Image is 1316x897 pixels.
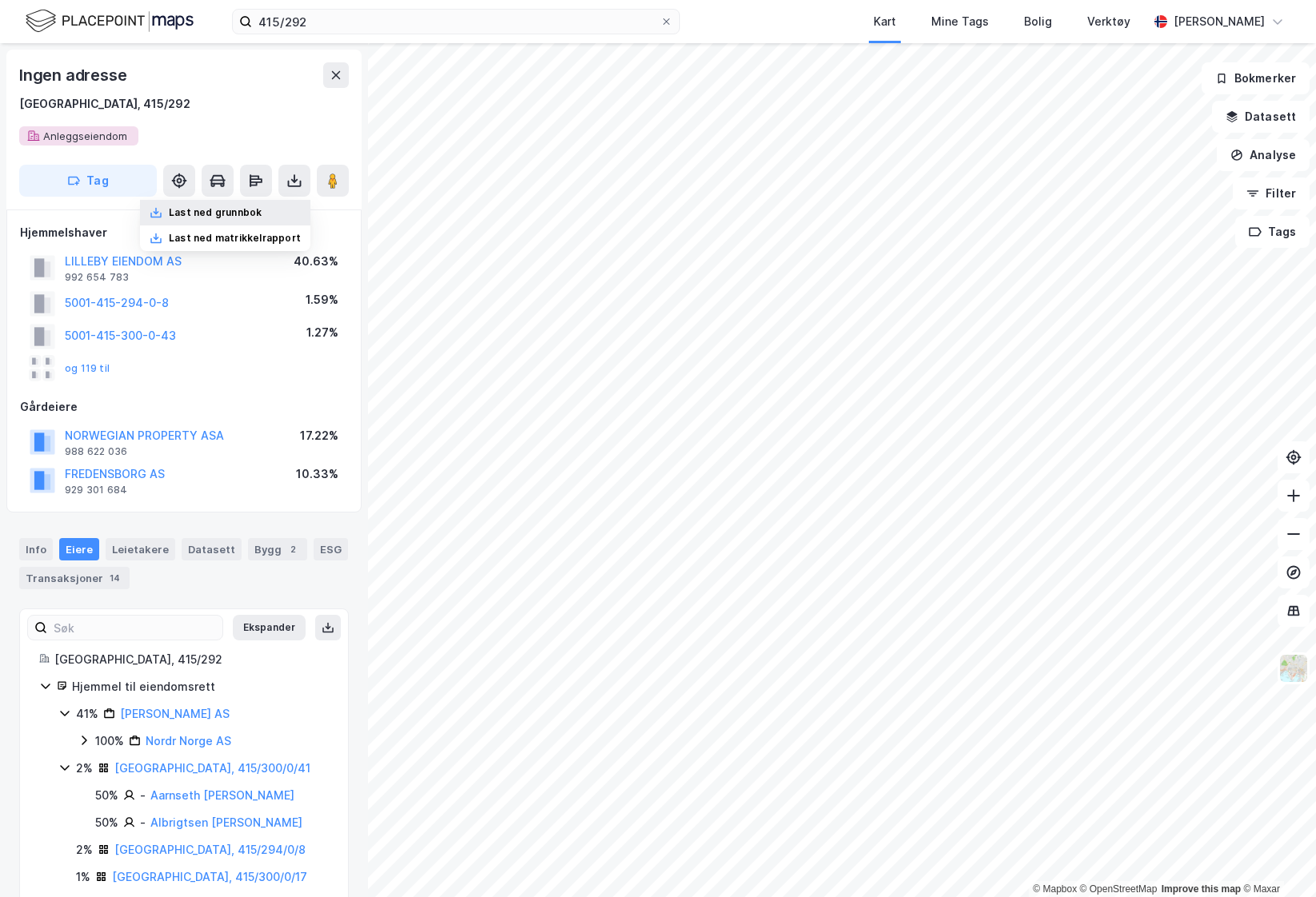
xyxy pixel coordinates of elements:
[306,323,338,342] div: 1.27%
[314,538,348,560] div: ESG
[1080,883,1158,895] a: OpenStreetMap
[106,570,123,586] div: 14
[106,538,175,560] div: Leietakere
[114,761,310,775] a: [GEOGRAPHIC_DATA], 415/300/0/41
[76,704,98,724] div: 41%
[285,541,301,557] div: 2
[1024,12,1052,31] div: Bolig
[169,232,301,245] div: Last ned matrikkelrapport
[95,813,118,832] div: 50%
[26,7,194,35] img: logo.f888ab2527a4732fd821a326f86c7f29.svg
[296,464,338,484] div: 10.33%
[300,426,338,445] div: 17.22%
[1233,177,1310,209] button: Filter
[120,707,230,720] a: [PERSON_NAME] AS
[65,484,127,496] div: 929 301 684
[1174,12,1265,31] div: [PERSON_NAME]
[182,538,242,560] div: Datasett
[140,813,146,832] div: -
[248,538,307,560] div: Bygg
[65,445,127,458] div: 988 622 036
[19,62,130,88] div: Ingen adresse
[1033,883,1077,895] a: Mapbox
[233,615,306,640] button: Ekspander
[19,567,130,589] div: Transaksjoner
[19,538,53,560] div: Info
[54,650,329,669] div: [GEOGRAPHIC_DATA], 415/292
[95,786,118,805] div: 50%
[1278,653,1309,684] img: Z
[140,786,146,805] div: -
[1235,216,1310,248] button: Tags
[65,271,129,284] div: 992 654 783
[76,840,93,859] div: 2%
[150,788,294,802] a: Aarnseth [PERSON_NAME]
[874,12,896,31] div: Kart
[1212,101,1310,133] button: Datasett
[931,12,989,31] div: Mine Tags
[306,290,338,309] div: 1.59%
[59,538,99,560] div: Eiere
[150,815,302,829] a: Albrigtsen [PERSON_NAME]
[76,867,90,887] div: 1%
[1217,139,1310,171] button: Analyse
[169,206,262,219] div: Last ned grunnbok
[114,843,306,856] a: [GEOGRAPHIC_DATA], 415/294/0/8
[76,759,93,778] div: 2%
[146,734,231,747] a: Nordr Norge AS
[112,870,307,883] a: [GEOGRAPHIC_DATA], 415/300/0/17
[294,252,338,271] div: 40.63%
[95,732,124,751] div: 100%
[72,677,329,696] div: Hjemmel til eiendomsrett
[19,165,157,197] button: Tag
[1202,62,1310,94] button: Bokmerker
[1162,883,1241,895] a: Improve this map
[20,223,348,242] div: Hjemmelshaver
[20,397,348,417] div: Gårdeiere
[1087,12,1130,31] div: Verktøy
[19,94,190,114] div: [GEOGRAPHIC_DATA], 415/292
[1236,820,1316,897] iframe: Chat Widget
[252,10,660,34] input: Søk på adresse, matrikkel, gårdeiere, leietakere eller personer
[47,616,222,640] input: Søk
